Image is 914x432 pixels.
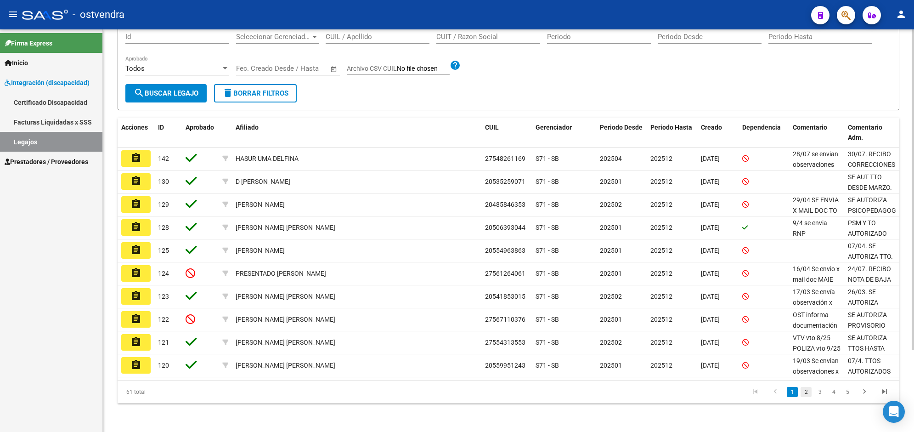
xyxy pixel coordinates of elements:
[134,87,145,98] mat-icon: search
[746,387,764,397] a: go to first page
[650,362,672,369] span: 202512
[787,387,798,397] a: 1
[485,247,525,254] span: 20554963863
[739,118,789,148] datatable-header-cell: Dependencia
[130,267,141,279] mat-icon: assignment
[236,360,335,371] div: [PERSON_NAME] [PERSON_NAME]
[536,316,559,323] span: S71 - SB
[600,270,622,277] span: 202501
[397,65,450,73] input: Archivo CSV CUIL
[536,339,559,346] span: S71 - SB
[701,247,720,254] span: [DATE]
[347,65,397,72] span: Archivo CSV CUIL
[536,270,559,277] span: S71 - SB
[701,224,720,231] span: [DATE]
[701,201,720,208] span: [DATE]
[701,293,720,300] span: [DATE]
[329,64,339,74] button: Open calendar
[222,89,288,97] span: Borrar Filtros
[789,118,844,148] datatable-header-cell: Comentario
[5,58,28,68] span: Inicio
[848,150,906,304] span: 30/07. RECIBO CORRECCIONES. PSICOLOGIA SE AUTORIZA PROVISORIAMENTE DE AGOSTO HASTA OCTUBRE 2025, ...
[647,118,697,148] datatable-header-cell: Periodo Hasta
[600,224,622,231] span: 202501
[130,176,141,187] mat-icon: assignment
[650,201,672,208] span: 202512
[236,176,290,187] div: D [PERSON_NAME]
[236,291,335,302] div: [PERSON_NAME] [PERSON_NAME]
[186,124,214,131] span: Aprobado
[596,118,647,148] datatable-header-cell: Periodo Desde
[600,293,622,300] span: 202502
[828,387,839,397] a: 4
[130,244,141,256] mat-icon: assignment
[650,124,692,131] span: Periodo Hasta
[536,362,559,369] span: S71 - SB
[742,124,781,131] span: Dependencia
[600,247,622,254] span: 202501
[118,118,154,148] datatable-header-cell: Acciones
[697,118,739,148] datatable-header-cell: Creado
[5,38,52,48] span: Firma Express
[236,199,285,210] div: [PERSON_NAME]
[848,242,903,313] span: 07/04. SE AUTORIZA TTO. SE AGUARDA RESTO SEGUN RHC. 19/06. SE AUTORIZA FONOAUDIOLOGIA
[536,293,559,300] span: S71 - SB
[158,155,169,162] span: 142
[134,89,198,97] span: Buscar Legajo
[841,384,854,400] li: page 5
[896,9,907,20] mat-icon: person
[236,337,335,348] div: [PERSON_NAME] [PERSON_NAME]
[600,339,622,346] span: 202502
[856,387,873,397] a: go to next page
[848,124,882,142] span: Comentario Adm.
[485,155,525,162] span: 27548261169
[600,201,622,208] span: 202502
[73,5,124,25] span: - ostvendra
[536,178,559,185] span: S71 - SB
[236,268,326,279] div: PRESENTADO [PERSON_NAME]
[7,9,18,20] mat-icon: menu
[158,247,169,254] span: 125
[450,60,461,71] mat-icon: help
[532,118,596,148] datatable-header-cell: Gerenciador
[701,155,720,162] span: [DATE]
[130,199,141,210] mat-icon: assignment
[158,270,169,277] span: 124
[485,224,525,231] span: 20506393044
[236,245,285,256] div: [PERSON_NAME]
[883,401,905,423] div: Open Intercom Messenger
[236,124,259,131] span: Afiliado
[785,384,799,400] li: page 1
[793,124,827,131] span: Comentario
[701,124,722,131] span: Creado
[701,316,720,323] span: [DATE]
[158,339,169,346] span: 121
[158,124,164,131] span: ID
[536,201,559,208] span: S71 - SB
[650,270,672,277] span: 202512
[536,224,559,231] span: S71 - SB
[485,178,525,185] span: 20535259071
[130,359,141,370] mat-icon: assignment
[182,118,219,148] datatable-header-cell: Aprobado
[650,155,672,162] span: 202512
[485,362,525,369] span: 20559951243
[485,293,525,300] span: 20541853015
[236,153,299,164] div: HASUR UMA DELFINA
[600,178,622,185] span: 202501
[793,219,842,258] span: 9/4 se envia RNP quiros (kinesio) x mail
[827,384,841,400] li: page 4
[130,222,141,233] mat-icon: assignment
[600,155,622,162] span: 202504
[536,247,559,254] span: S71 - SB
[793,288,840,348] span: 17/03 Se envía observación x mail. Esperando aprobación para emitir la autorización
[650,339,672,346] span: 202512
[536,124,572,131] span: Gerenciador
[130,153,141,164] mat-icon: assignment
[799,384,813,400] li: page 2
[701,270,720,277] span: [DATE]
[793,265,840,283] span: 16/04 Se envio x mail doc MAIE
[793,357,840,406] span: 19/03 Se envian observaciones x mail 21/04 se envio x mail MAIE y PSICOPE
[701,362,720,369] span: [DATE]
[232,118,481,148] datatable-header-cell: Afiliado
